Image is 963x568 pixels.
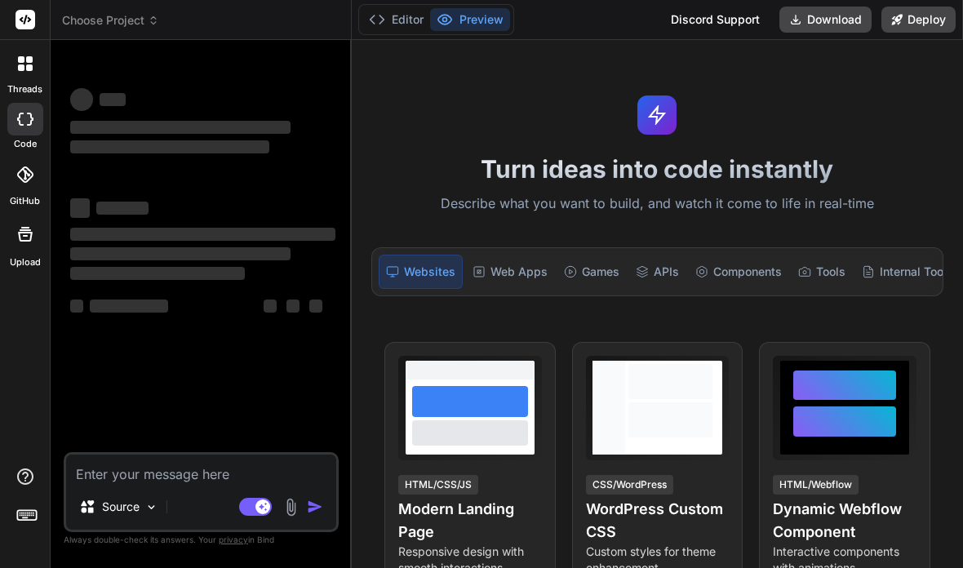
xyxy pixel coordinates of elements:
[282,498,300,517] img: attachment
[96,202,149,215] span: ‌
[586,475,673,495] div: CSS/WordPress
[466,255,554,289] div: Web Apps
[362,8,430,31] button: Editor
[90,300,168,313] span: ‌
[102,499,140,515] p: Source
[70,140,269,153] span: ‌
[629,255,686,289] div: APIs
[70,88,93,111] span: ‌
[264,300,277,313] span: ‌
[70,247,291,260] span: ‌
[557,255,626,289] div: Games
[689,255,788,289] div: Components
[855,255,960,289] div: Internal Tools
[773,475,859,495] div: HTML/Webflow
[10,194,40,208] label: GitHub
[70,267,245,280] span: ‌
[307,499,323,515] img: icon
[62,12,159,29] span: Choose Project
[100,93,126,106] span: ‌
[430,8,510,31] button: Preview
[144,500,158,514] img: Pick Models
[70,198,90,218] span: ‌
[309,300,322,313] span: ‌
[379,255,463,289] div: Websites
[881,7,956,33] button: Deploy
[773,498,916,544] h4: Dynamic Webflow Component
[10,255,41,269] label: Upload
[792,255,852,289] div: Tools
[70,121,291,134] span: ‌
[70,228,335,241] span: ‌
[661,7,770,33] div: Discord Support
[219,535,248,544] span: privacy
[362,154,953,184] h1: Turn ideas into code instantly
[70,300,83,313] span: ‌
[586,498,730,544] h4: WordPress Custom CSS
[398,498,542,544] h4: Modern Landing Page
[398,475,478,495] div: HTML/CSS/JS
[362,193,953,215] p: Describe what you want to build, and watch it come to life in real-time
[779,7,872,33] button: Download
[286,300,300,313] span: ‌
[64,532,339,548] p: Always double-check its answers. Your in Bind
[7,82,42,96] label: threads
[14,137,37,151] label: code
